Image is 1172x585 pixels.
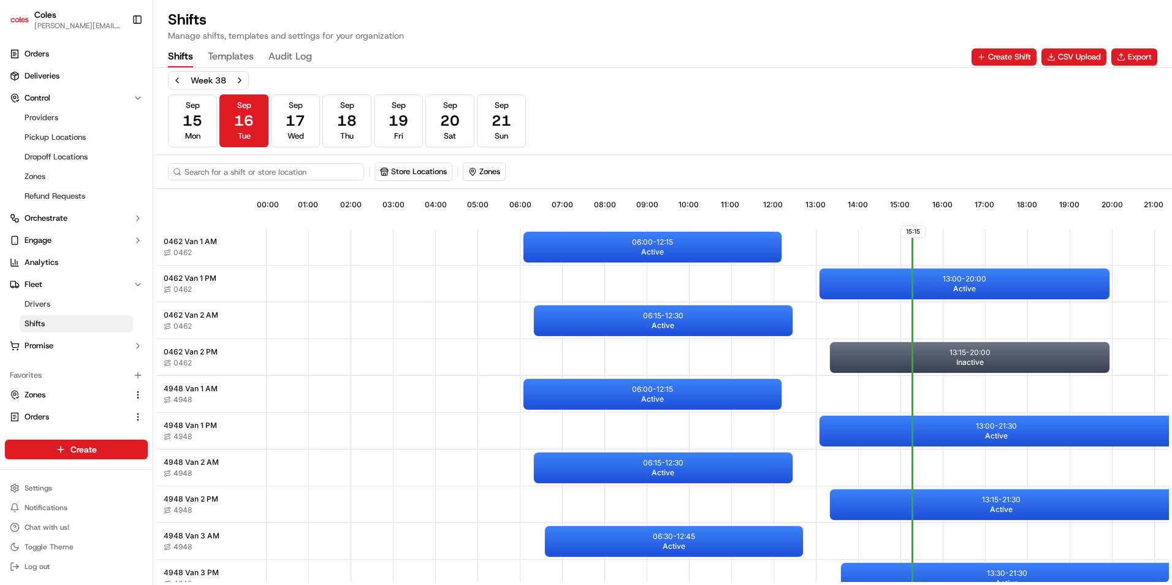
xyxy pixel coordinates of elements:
span: 4948 Van 2 PM [164,494,218,504]
img: Coles [10,10,29,29]
span: 05:00 [467,200,489,210]
span: Refund Requests [25,191,85,202]
span: Log out [25,562,50,572]
a: 📗Knowledge Base [7,173,99,195]
span: 04:00 [425,200,447,210]
span: 0462 [173,358,192,368]
a: 💻API Documentation [99,173,202,195]
button: Toggle Theme [5,538,148,556]
div: Week 38 [191,74,226,86]
span: Sep [495,100,509,111]
span: Shifts [25,318,45,329]
span: 14:00 [848,200,868,210]
span: 0462 [173,285,192,294]
span: 19 [389,111,408,131]
span: 4948 Van 3 AM [164,531,219,541]
button: 0462 [164,358,192,368]
span: Fri [394,131,403,142]
p: 13:30 - 21:30 [987,568,1027,578]
span: 4948 Van 1 PM [164,421,217,430]
h1: Shifts [168,10,404,29]
p: 13:00 - 21:30 [976,421,1017,431]
button: Notifications [5,499,148,516]
button: Sep17Wed [271,94,320,147]
span: Active [652,468,674,478]
span: Active [663,541,685,551]
a: Orders [5,44,148,64]
span: 00:00 [257,200,279,210]
span: 0462 Van 1 AM [164,237,217,247]
span: 16:00 [932,200,953,210]
span: Sep [186,100,200,111]
button: Promise [5,336,148,356]
span: Sep [289,100,303,111]
p: 06:00 - 12:15 [632,384,673,394]
a: Zones [10,389,128,400]
div: Favorites [5,365,148,385]
button: Audit Log [268,47,312,67]
button: Create [5,440,148,459]
a: Pickup Locations [20,129,133,146]
button: Start new chat [208,121,223,136]
a: Zones [20,168,133,185]
p: Manage shifts, templates and settings for your organization [168,29,404,42]
span: Sat [444,131,456,142]
span: 12:00 [763,200,783,210]
a: CSV Upload [1041,48,1106,66]
span: API Documentation [116,178,197,190]
button: Coles [34,9,56,21]
span: 18:00 [1017,200,1037,210]
span: 0462 [173,321,192,331]
p: Welcome 👋 [12,49,223,69]
span: 21:00 [1144,200,1163,210]
span: 20 [440,111,460,131]
div: 📗 [12,179,22,189]
input: Got a question? Start typing here... [32,79,221,92]
span: 06:00 [509,200,531,210]
span: 0462 Van 2 AM [164,310,218,320]
span: Sep [392,100,406,111]
span: Active [985,431,1008,441]
span: 09:00 [636,200,658,210]
span: Analytics [25,257,58,268]
img: Nash [12,12,37,37]
span: 02:00 [340,200,362,210]
span: 17:00 [975,200,994,210]
span: Engage [25,235,51,246]
span: Active [641,394,664,404]
span: Sep [443,100,457,111]
span: Zones [25,389,45,400]
span: 4948 [173,395,192,405]
span: Sep [340,100,354,111]
button: Chat with us! [5,519,148,536]
span: 07:00 [552,200,573,210]
span: 08:00 [594,200,616,210]
span: 4948 Van 1 AM [164,384,218,394]
a: Shifts [20,315,133,332]
span: Active [641,247,664,257]
span: 4948 [173,542,192,552]
button: Export [1111,48,1157,66]
button: Log out [5,558,148,575]
span: Promise [25,340,53,351]
button: Templates [208,47,254,67]
button: Create Shift [972,48,1037,66]
span: 16 [234,111,254,131]
button: Next week [231,72,248,89]
span: 13:00 [805,200,826,210]
span: 0462 [173,248,192,258]
span: Tue [238,131,251,142]
input: Search for a shift or store location [168,163,364,180]
p: 06:30 - 12:45 [653,532,695,541]
span: 20:00 [1102,200,1123,210]
span: 15:00 [890,200,910,210]
span: Orders [25,48,49,59]
p: 06:15 - 12:30 [643,311,683,321]
span: 0462 Van 2 PM [164,347,218,357]
span: 4948 Van 2 AM [164,457,219,467]
span: 21 [492,111,511,131]
div: 💻 [104,179,113,189]
span: Zones [25,171,45,182]
button: Sep16Tue [219,94,268,147]
button: Sep19Fri [374,94,423,147]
